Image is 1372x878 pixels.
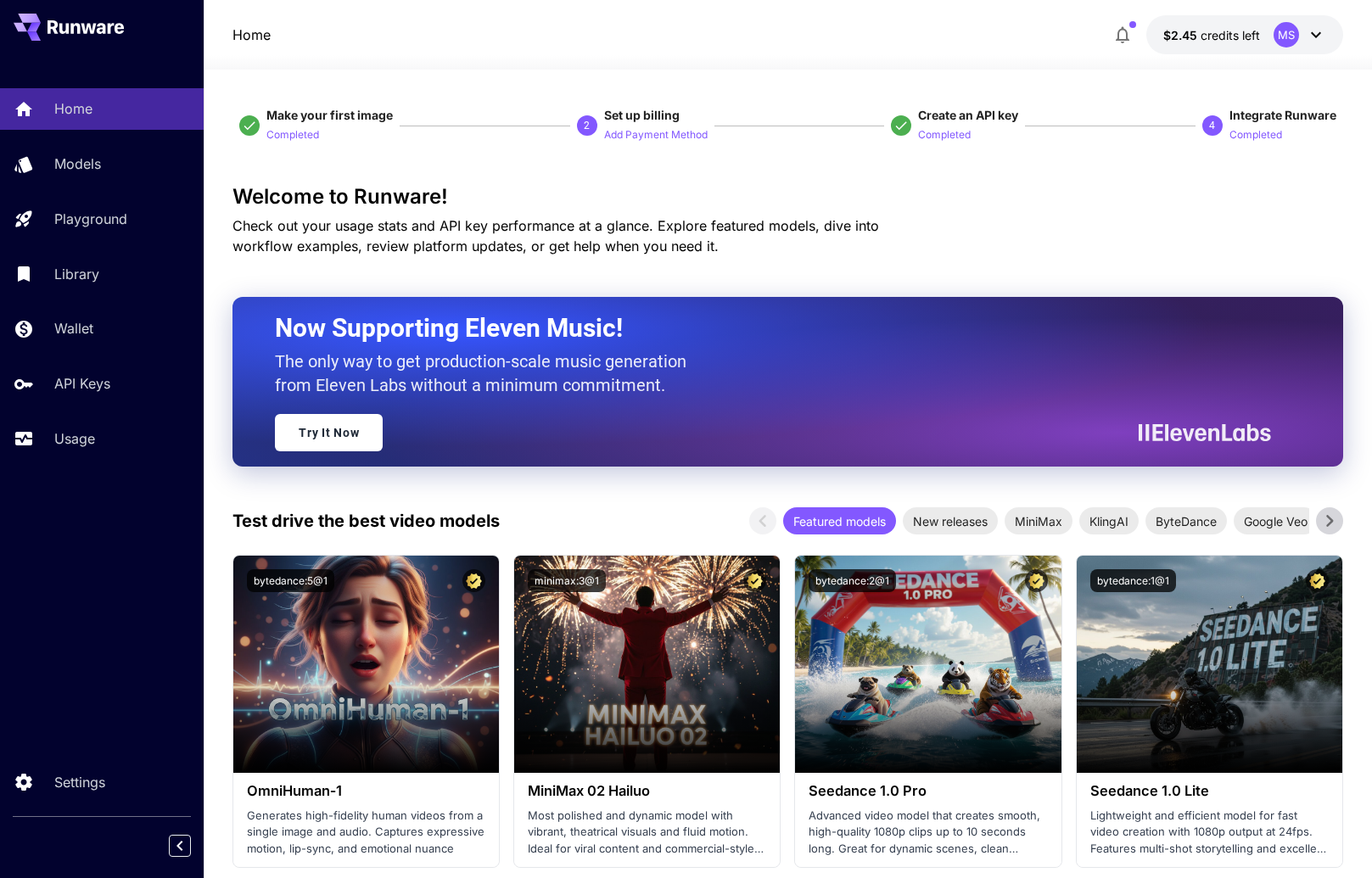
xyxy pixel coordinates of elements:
[266,124,319,144] button: Completed
[1077,556,1342,773] img: alt
[247,783,485,799] h3: OmniHuman‑1
[1163,26,1260,44] div: $2.45383
[232,508,500,534] p: Test drive the best video models
[54,318,93,338] p: Wallet
[1025,569,1048,592] button: Certified Model – Vetted for best performance and includes a commercial license.
[54,209,127,229] p: Playground
[182,830,204,861] div: Collapse sidebar
[1163,28,1201,42] span: $2.45
[1201,28,1260,42] span: credits left
[233,556,499,773] img: alt
[1090,569,1176,592] button: bytedance:1@1
[514,556,780,773] img: alt
[1234,512,1318,530] span: Google Veo
[604,124,708,144] button: Add Payment Method
[1209,118,1215,133] p: 4
[54,428,95,449] p: Usage
[54,264,99,284] p: Library
[1079,512,1139,530] span: KlingAI
[604,108,680,122] span: Set up billing
[918,124,971,144] button: Completed
[266,108,393,122] span: Make your first image
[528,783,766,799] h3: MiniMax 02 Hailuo
[54,373,110,394] p: API Keys
[1005,512,1072,530] span: MiniMax
[232,25,271,45] nav: breadcrumb
[783,507,896,534] div: Featured models
[903,507,998,534] div: New releases
[247,569,334,592] button: bytedance:5@1
[795,556,1061,773] img: alt
[918,127,971,143] p: Completed
[918,108,1018,122] span: Create an API key
[232,217,879,254] span: Check out your usage stats and API key performance at a glance. Explore featured models, dive int...
[1090,808,1329,858] p: Lightweight and efficient model for fast video creation with 1080p output at 24fps. Features mult...
[809,569,896,592] button: bytedance:2@1
[1079,507,1139,534] div: KlingAI
[1145,507,1227,534] div: ByteDance
[1229,127,1282,143] p: Completed
[1090,783,1329,799] h3: Seedance 1.0 Lite
[169,835,191,857] button: Collapse sidebar
[462,569,485,592] button: Certified Model – Vetted for best performance and includes a commercial license.
[247,808,485,858] p: Generates high-fidelity human videos from a single image and audio. Captures expressive motion, l...
[1005,507,1072,534] div: MiniMax
[54,772,105,792] p: Settings
[1145,512,1227,530] span: ByteDance
[275,414,383,451] a: Try It Now
[1229,124,1282,144] button: Completed
[584,118,590,133] p: 2
[1306,569,1329,592] button: Certified Model – Vetted for best performance and includes a commercial license.
[266,127,319,143] p: Completed
[528,569,606,592] button: minimax:3@1
[275,350,699,397] p: The only way to get production-scale music generation from Eleven Labs without a minimum commitment.
[604,127,708,143] p: Add Payment Method
[54,154,101,174] p: Models
[743,569,766,592] button: Certified Model – Vetted for best performance and includes a commercial license.
[1229,108,1336,122] span: Integrate Runware
[528,808,766,858] p: Most polished and dynamic model with vibrant, theatrical visuals and fluid motion. Ideal for vira...
[275,312,1257,344] h2: Now Supporting Eleven Music!
[232,185,1342,209] h3: Welcome to Runware!
[783,512,896,530] span: Featured models
[1146,15,1343,54] button: $2.45383MS
[903,512,998,530] span: New releases
[232,25,271,45] a: Home
[809,808,1047,858] p: Advanced video model that creates smooth, high-quality 1080p clips up to 10 seconds long. Great f...
[54,98,92,119] p: Home
[1234,507,1318,534] div: Google Veo
[809,783,1047,799] h3: Seedance 1.0 Pro
[1274,22,1299,48] div: MS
